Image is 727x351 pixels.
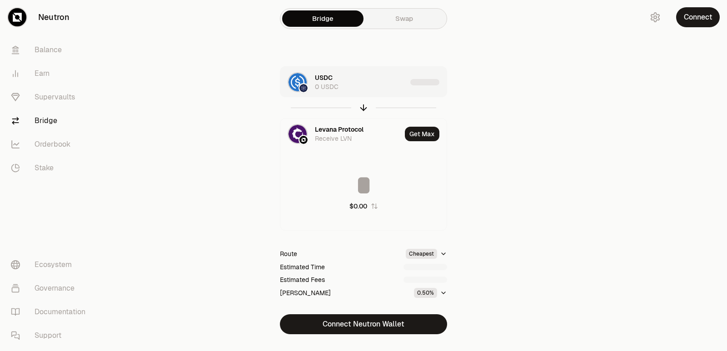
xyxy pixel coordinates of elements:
[282,10,363,27] a: Bridge
[280,249,297,258] div: Route
[414,288,437,298] div: 0.50%
[414,288,447,298] button: 0.50%
[315,82,339,91] div: 0 USDC
[280,119,401,149] div: LVN LogoNeutron LogoLevana ProtocolReceive LVN
[315,125,363,134] div: Levana Protocol
[4,156,98,180] a: Stake
[280,314,447,334] button: Connect Neutron Wallet
[280,67,407,98] div: USDC LogoCosmos Hub LogoUSDC0 USDC
[405,127,439,141] button: Get Max
[280,67,447,98] button: USDC LogoCosmos Hub LogoUSDC0 USDC
[349,202,367,211] div: $0.00
[280,288,331,297] div: [PERSON_NAME]
[289,73,307,91] img: USDC Logo
[406,249,437,259] div: Cheapest
[4,133,98,156] a: Orderbook
[299,136,308,144] img: Neutron Logo
[363,10,445,27] a: Swap
[4,300,98,324] a: Documentation
[289,125,307,143] img: LVN Logo
[4,253,98,277] a: Ecosystem
[4,109,98,133] a: Bridge
[4,277,98,300] a: Governance
[280,262,325,272] div: Estimated Time
[406,249,447,259] button: Cheapest
[4,85,98,109] a: Supervaults
[280,275,325,284] div: Estimated Fees
[676,7,720,27] button: Connect
[349,202,378,211] button: $0.00
[315,134,352,143] div: Receive LVN
[4,62,98,85] a: Earn
[4,38,98,62] a: Balance
[315,73,333,82] div: USDC
[299,84,308,92] img: Cosmos Hub Logo
[4,324,98,347] a: Support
